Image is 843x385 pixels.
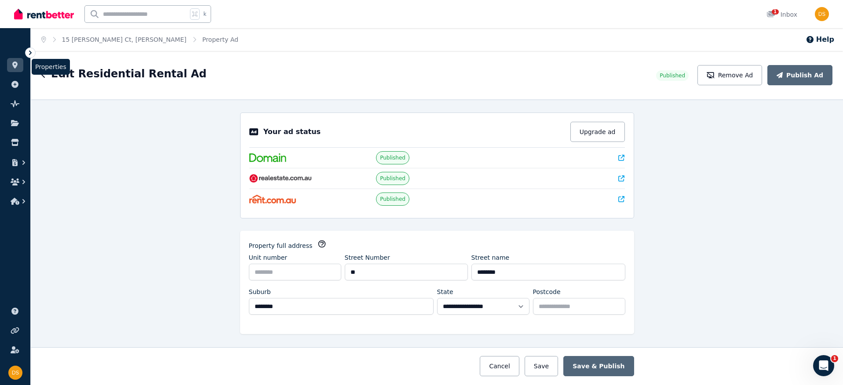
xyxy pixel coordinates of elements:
[202,36,238,43] a: Property Ad
[533,287,561,296] label: Postcode
[806,34,834,45] button: Help
[380,175,405,182] span: Published
[249,174,312,183] img: RealEstate.com.au
[249,241,313,250] label: Property full address
[51,67,207,81] h1: Edit Residential Rental Ad
[249,153,286,162] img: Domain.com.au
[767,65,832,85] button: Publish Ad
[8,366,22,380] img: Dan Spasojevic
[249,287,271,296] label: Suburb
[437,287,453,296] label: State
[480,356,519,376] button: Cancel
[62,36,186,43] a: 15 [PERSON_NAME] Ct, [PERSON_NAME]
[570,122,625,142] button: Upgrade ad
[35,62,66,71] span: Properties
[263,127,321,137] p: Your ad status
[563,356,634,376] button: Save & Publish
[831,355,838,362] span: 1
[813,355,834,376] iframe: Intercom live chat
[660,72,685,79] span: Published
[249,195,296,203] img: Rent.com.au
[772,9,779,15] span: 1
[766,10,797,19] div: Inbox
[815,7,829,21] img: Dan Spasojevic
[380,154,405,161] span: Published
[203,11,206,18] span: k
[345,253,390,262] label: Street Number
[380,196,405,203] span: Published
[31,28,249,51] nav: Breadcrumb
[525,356,558,376] button: Save
[14,7,74,21] img: RentBetter
[697,65,762,85] button: Remove Ad
[249,253,288,262] label: Unit number
[471,253,510,262] label: Street name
